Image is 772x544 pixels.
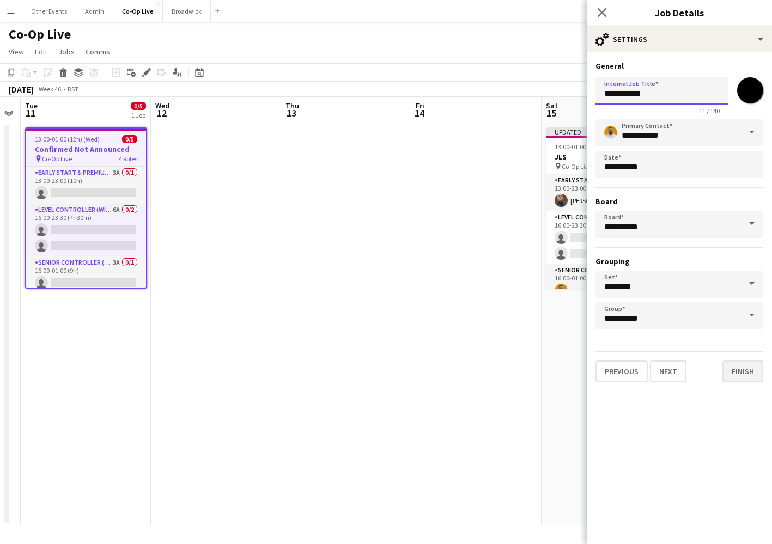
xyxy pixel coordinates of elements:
[58,47,75,57] span: Jobs
[546,127,668,289] app-job-card: Updated13:00-01:00 (12h) (Sun)3/5JLS Co-Op Live4 RolesEarly Start & Premium Controller (with CCTV...
[122,135,137,143] span: 0/5
[284,107,299,119] span: 13
[9,84,34,95] div: [DATE]
[81,45,114,59] a: Comms
[36,85,63,93] span: Week 46
[22,1,76,22] button: Other Events
[26,167,146,204] app-card-role: Early Start & Premium Controller (with CCTV)3A0/113:00-23:00 (10h)
[546,264,668,301] app-card-role: Senior Controller (CCTV)3A1/116:00-01:00 (9h)[PERSON_NAME]
[9,47,24,57] span: View
[35,135,100,143] span: 13:00-01:00 (12h) (Wed)
[25,101,38,111] span: Tue
[546,101,558,111] span: Sat
[595,197,763,206] h3: Board
[35,47,47,57] span: Edit
[26,204,146,256] app-card-role: Level Controller (with CCTV)6A0/216:00-23:30 (7h30m)
[650,360,686,382] button: Next
[131,102,146,110] span: 0/5
[131,111,145,119] div: 1 Job
[26,144,146,154] h3: Confirmed Not Announced
[595,256,763,266] h3: Grouping
[562,162,592,170] span: Co-Op Live
[546,127,668,136] div: Updated
[54,45,79,59] a: Jobs
[26,256,146,294] app-card-role: Senior Controller (CCTV)3A0/116:00-01:00 (9h)
[690,107,728,115] span: 11 / 140
[113,1,163,22] button: Co-Op Live
[31,45,52,59] a: Edit
[587,5,772,20] h3: Job Details
[23,107,38,119] span: 11
[414,107,424,119] span: 14
[285,101,299,111] span: Thu
[416,101,424,111] span: Fri
[9,26,71,42] h1: Co-Op Live
[86,47,110,57] span: Comms
[595,61,763,71] h3: General
[119,155,137,163] span: 4 Roles
[4,45,28,59] a: View
[546,152,668,162] h3: JLS
[555,143,618,151] span: 13:00-01:00 (12h) (Sun)
[68,85,78,93] div: BST
[544,107,558,119] span: 15
[587,26,772,52] div: Settings
[155,101,169,111] span: Wed
[76,1,113,22] button: Admin
[163,1,211,22] button: Broadwick
[42,155,72,163] span: Co-Op Live
[25,127,147,289] app-job-card: 13:00-01:00 (12h) (Wed)0/5Confirmed Not Announced Co-Op Live4 RolesEarly Start & Premium Controll...
[595,360,648,382] button: Previous
[546,174,668,211] app-card-role: Early Start & Premium Controller (with CCTV)2A1/113:00-23:00 (10h)[PERSON_NAME]
[154,107,169,119] span: 12
[546,211,668,264] app-card-role: Level Controller (with CCTV)8A0/216:00-23:30 (7h30m)
[722,360,763,382] button: Finish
